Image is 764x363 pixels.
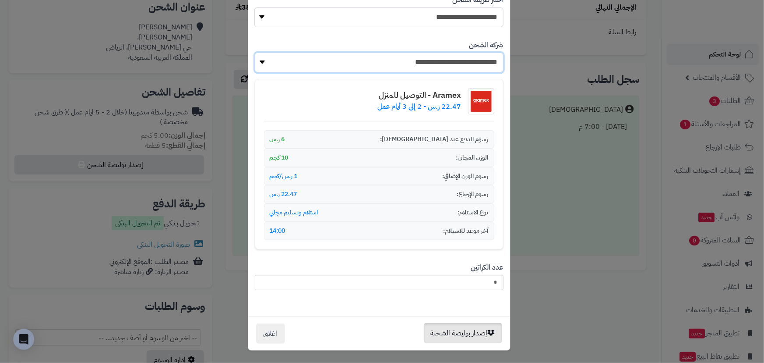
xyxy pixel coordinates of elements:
[270,135,285,144] span: 6 ر.س
[270,208,318,217] span: استلام وتسليم مجاني
[256,324,285,344] button: اغلاق
[469,40,503,50] label: شركه الشحن
[13,329,34,350] div: Open Intercom Messenger
[443,172,489,181] span: رسوم الوزن الإضافي:
[270,227,285,235] span: 14:00
[456,153,489,162] span: الوزن المجاني:
[424,323,502,343] button: إصدار بوليصة الشحنة
[378,102,461,112] p: 22.47 ر.س - 2 إلى 3 أيام عمل
[457,190,489,199] span: رسوم الإرجاع:
[270,153,289,162] span: 10 كجم
[468,88,494,114] img: شعار شركة الشحن
[270,190,297,199] span: 22.47 ر.س
[378,91,461,100] h4: Aramex - التوصيل للمنزل
[444,227,489,235] span: آخر موعد للاستلام:
[458,208,489,217] span: نوع الاستلام:
[380,135,489,144] span: رسوم الدفع عند [DEMOGRAPHIC_DATA]:
[270,172,298,181] span: 1 ر.س/كجم
[471,263,503,273] label: عدد الكراتين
